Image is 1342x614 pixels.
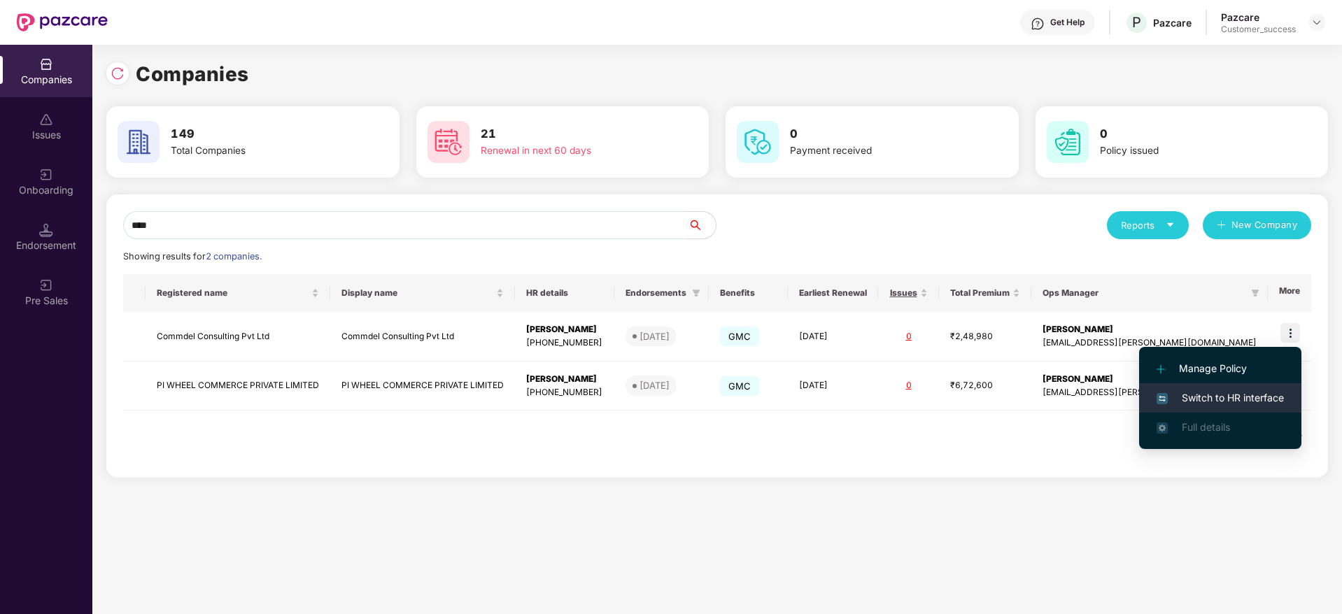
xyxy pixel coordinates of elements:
div: [EMAIL_ADDRESS][PERSON_NAME][DOMAIN_NAME] [1043,386,1257,399]
div: Get Help [1050,17,1085,28]
div: Customer_success [1221,24,1296,35]
span: Issues [889,287,917,299]
img: svg+xml;base64,PHN2ZyB3aWR0aD0iMjAiIGhlaWdodD0iMjAiIHZpZXdCb3g9IjAgMCAyMCAyMCIgZmlsbD0ibm9uZSIgeG... [39,278,53,292]
th: More [1268,274,1311,312]
img: svg+xml;base64,PHN2ZyBpZD0iRHJvcGRvd24tMzJ4MzIiIHhtbG5zPSJodHRwOi8vd3d3LnczLm9yZy8yMDAwL3N2ZyIgd2... [1311,17,1322,28]
img: svg+xml;base64,PHN2ZyBpZD0iSXNzdWVzX2Rpc2FibGVkIiB4bWxucz0iaHR0cDovL3d3dy53My5vcmcvMjAwMC9zdmciIH... [39,113,53,127]
span: Display name [341,287,493,299]
th: Issues [878,274,938,312]
td: PI WHEEL COMMERCE PRIVATE LIMITED [330,362,515,411]
img: New Pazcare Logo [17,13,108,31]
span: GMC [720,327,760,346]
span: Full details [1182,421,1230,433]
button: search [687,211,716,239]
td: [DATE] [788,362,878,411]
div: [PERSON_NAME] [526,373,602,386]
span: Manage Policy [1157,361,1284,376]
div: [DATE] [640,378,670,392]
div: Pazcare [1221,10,1296,24]
span: Showing results for [123,251,262,262]
span: caret-down [1166,220,1175,229]
h3: 149 [171,125,347,143]
th: HR details [515,274,614,312]
div: [PERSON_NAME] [1043,373,1257,386]
div: Pazcare [1153,16,1192,29]
span: Total Premium [950,287,1010,299]
img: svg+xml;base64,PHN2ZyBpZD0iQ29tcGFuaWVzIiB4bWxucz0iaHR0cDovL3d3dy53My5vcmcvMjAwMC9zdmciIHdpZHRoPS... [39,57,53,71]
th: Benefits [709,274,789,312]
span: Endorsements [626,287,686,299]
span: filter [692,289,700,297]
span: plus [1217,220,1226,231]
button: plusNew Company [1203,211,1311,239]
div: 0 [889,379,927,392]
span: filter [689,285,703,301]
td: Commdel Consulting Pvt Ltd [146,312,330,362]
h3: 0 [1100,125,1276,143]
img: svg+xml;base64,PHN2ZyB4bWxucz0iaHR0cDovL3d3dy53My5vcmcvMjAwMC9zdmciIHdpZHRoPSI2MCIgaGVpZ2h0PSI2MC... [428,121,469,163]
h3: 21 [481,125,657,143]
th: Total Premium [939,274,1031,312]
span: New Company [1231,218,1298,232]
span: filter [1248,285,1262,301]
span: Registered name [157,287,309,299]
div: ₹2,48,980 [950,330,1020,343]
div: Total Companies [171,143,347,159]
div: [PERSON_NAME] [526,323,602,336]
img: svg+xml;base64,PHN2ZyB3aWR0aD0iMTQuNSIgaGVpZ2h0PSIxNC41IiB2aWV3Qm94PSIwIDAgMTYgMTYiIGZpbGw9Im5vbm... [39,223,53,237]
img: svg+xml;base64,PHN2ZyB4bWxucz0iaHR0cDovL3d3dy53My5vcmcvMjAwMC9zdmciIHdpZHRoPSIxMi4yMDEiIGhlaWdodD... [1157,365,1165,373]
h1: Companies [136,59,249,90]
div: ₹6,72,600 [950,379,1020,392]
h3: 0 [790,125,966,143]
div: [PHONE_NUMBER] [526,336,602,350]
img: svg+xml;base64,PHN2ZyB4bWxucz0iaHR0cDovL3d3dy53My5vcmcvMjAwMC9zdmciIHdpZHRoPSIxNiIgaGVpZ2h0PSIxNi... [1157,393,1168,404]
td: [DATE] [788,312,878,362]
span: filter [1251,289,1259,297]
img: icon [1280,323,1300,343]
div: Policy issued [1100,143,1276,159]
span: P [1132,14,1141,31]
div: [DATE] [640,329,670,343]
img: svg+xml;base64,PHN2ZyB3aWR0aD0iMjAiIGhlaWdodD0iMjAiIHZpZXdCb3g9IjAgMCAyMCAyMCIgZmlsbD0ibm9uZSIgeG... [39,168,53,182]
th: Registered name [146,274,330,312]
th: Earliest Renewal [788,274,878,312]
td: Commdel Consulting Pvt Ltd [330,312,515,362]
div: Reports [1121,218,1175,232]
span: Ops Manager [1043,287,1245,299]
span: Switch to HR interface [1157,390,1284,406]
th: Display name [330,274,515,312]
div: [PHONE_NUMBER] [526,386,602,399]
span: GMC [720,376,760,396]
div: 0 [889,330,927,343]
div: Payment received [790,143,966,159]
img: svg+xml;base64,PHN2ZyBpZD0iUmVsb2FkLTMyeDMyIiB4bWxucz0iaHR0cDovL3d3dy53My5vcmcvMjAwMC9zdmciIHdpZH... [111,66,125,80]
img: svg+xml;base64,PHN2ZyB4bWxucz0iaHR0cDovL3d3dy53My5vcmcvMjAwMC9zdmciIHdpZHRoPSI2MCIgaGVpZ2h0PSI2MC... [737,121,779,163]
img: svg+xml;base64,PHN2ZyB4bWxucz0iaHR0cDovL3d3dy53My5vcmcvMjAwMC9zdmciIHdpZHRoPSI2MCIgaGVpZ2h0PSI2MC... [1047,121,1089,163]
div: [PERSON_NAME] [1043,323,1257,336]
img: svg+xml;base64,PHN2ZyB4bWxucz0iaHR0cDovL3d3dy53My5vcmcvMjAwMC9zdmciIHdpZHRoPSI2MCIgaGVpZ2h0PSI2MC... [118,121,160,163]
span: search [687,220,716,231]
img: svg+xml;base64,PHN2ZyBpZD0iSGVscC0zMngzMiIgeG1sbnM9Imh0dHA6Ly93d3cudzMub3JnLzIwMDAvc3ZnIiB3aWR0aD... [1031,17,1045,31]
td: PI WHEEL COMMERCE PRIVATE LIMITED [146,362,330,411]
span: 2 companies. [206,251,262,262]
div: [EMAIL_ADDRESS][PERSON_NAME][DOMAIN_NAME] [1043,336,1257,350]
div: Renewal in next 60 days [481,143,657,159]
img: svg+xml;base64,PHN2ZyB4bWxucz0iaHR0cDovL3d3dy53My5vcmcvMjAwMC9zdmciIHdpZHRoPSIxNi4zNjMiIGhlaWdodD... [1157,422,1168,434]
